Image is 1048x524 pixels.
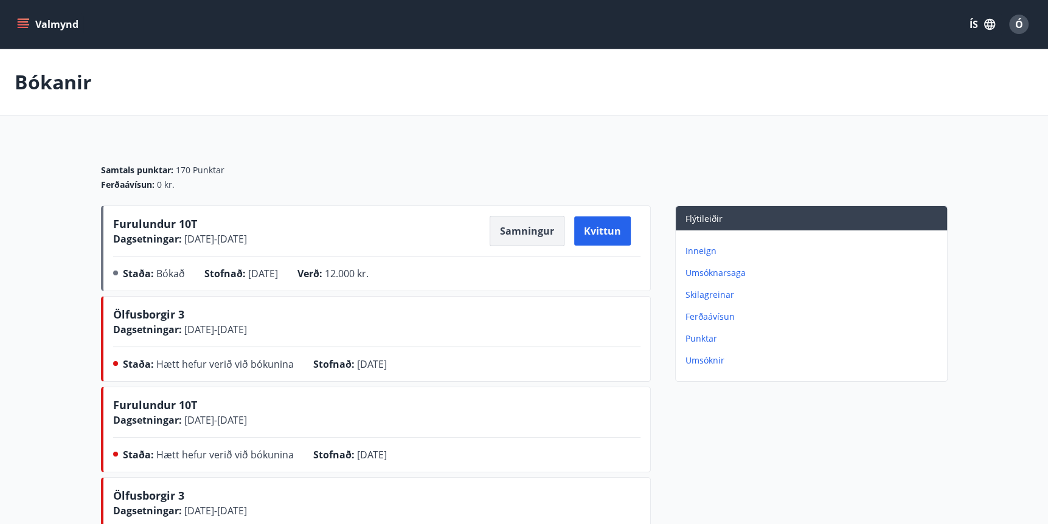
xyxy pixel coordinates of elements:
span: [DATE] - [DATE] [182,323,247,336]
span: Ölfusborgir 3 [113,307,184,322]
span: Staða : [123,448,154,461]
span: Stofnað : [313,448,355,461]
p: Skilagreinar [685,289,942,301]
span: Samtals punktar : [101,164,173,176]
span: [DATE] - [DATE] [182,232,247,246]
span: Staða : [123,357,154,371]
p: Ferðaávísun [685,311,942,323]
button: ÍS [963,13,1002,35]
span: Dagsetningar : [113,323,182,336]
span: Flýtileiðir [685,213,723,224]
span: Dagsetningar : [113,504,182,517]
span: Staða : [123,267,154,280]
span: [DATE] [357,448,387,461]
span: Stofnað : [204,267,246,280]
span: Ferðaávísun : [101,179,154,191]
button: menu [15,13,83,35]
span: [DATE] [357,357,387,371]
p: Bókanir [15,69,92,95]
span: 12.000 kr. [325,267,369,280]
span: Dagsetningar : [113,232,182,246]
button: Samningur [490,216,564,246]
span: [DATE] - [DATE] [182,504,247,517]
span: Furulundur 10T [113,398,197,412]
span: Hætt hefur verið við bókunina [156,448,294,461]
p: Umsóknarsaga [685,267,942,279]
span: Stofnað : [313,357,355,371]
span: Hætt hefur verið við bókunina [156,357,294,371]
span: Ó [1015,18,1023,31]
p: Punktar [685,333,942,345]
span: [DATE] - [DATE] [182,413,247,427]
span: 170 Punktar [176,164,224,176]
button: Ó [1004,10,1033,39]
span: Verð : [297,267,322,280]
button: Kvittun [574,216,631,246]
p: Umsóknir [685,354,942,367]
span: 0 kr. [157,179,175,191]
span: [DATE] [248,267,278,280]
span: Ölfusborgir 3 [113,488,184,503]
span: Dagsetningar : [113,413,182,427]
span: Bókað [156,267,185,280]
p: Inneign [685,245,942,257]
span: Furulundur 10T [113,216,197,231]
